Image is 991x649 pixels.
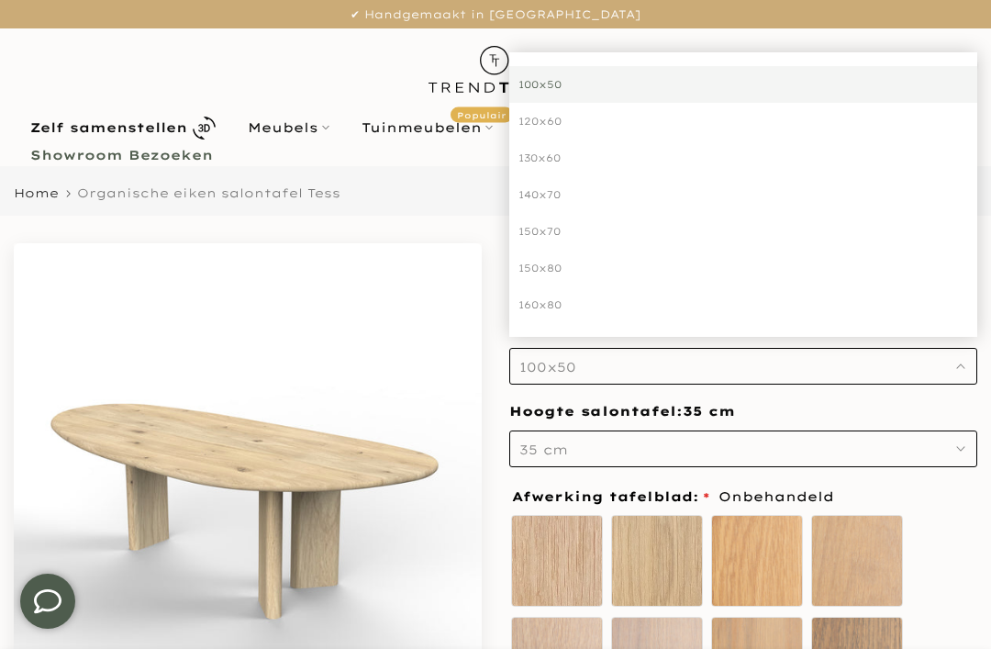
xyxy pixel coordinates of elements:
div: 150x70 [509,213,977,250]
span: 35 cm [683,403,735,421]
div: 120x60 [509,103,977,140]
button: 35 cm [509,431,977,467]
span: Organische eiken salontafel Tess [77,185,340,200]
span: Populair [451,107,513,123]
a: TuinmeubelenPopulair [345,117,508,139]
span: Hoogte salontafel: [509,403,735,420]
iframe: toggle-frame [2,555,94,647]
p: ✔ Handgemaakt in [GEOGRAPHIC_DATA] [23,5,968,25]
span: 100x50 [519,359,576,375]
div: 160x80 [509,286,977,323]
b: Zelf samenstellen [30,121,187,134]
b: Showroom Bezoeken [30,149,213,162]
div: 140x70 [509,176,977,213]
a: Zelf samenstellen [14,112,231,144]
a: Showroom Bezoeken [14,144,228,166]
img: trend-table [416,28,576,110]
button: 100x50 [509,348,977,385]
a: Kleurstalen [508,117,642,139]
span: 35 cm [519,442,568,458]
span: Onbehandeld [718,486,834,509]
div: 150x80 [509,250,977,286]
a: Home [14,187,59,199]
div: 130x60 [509,140,977,176]
div: 100x50 [509,66,977,103]
a: Meubels [231,117,345,139]
span: Afwerking tafelblad: [512,490,709,503]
